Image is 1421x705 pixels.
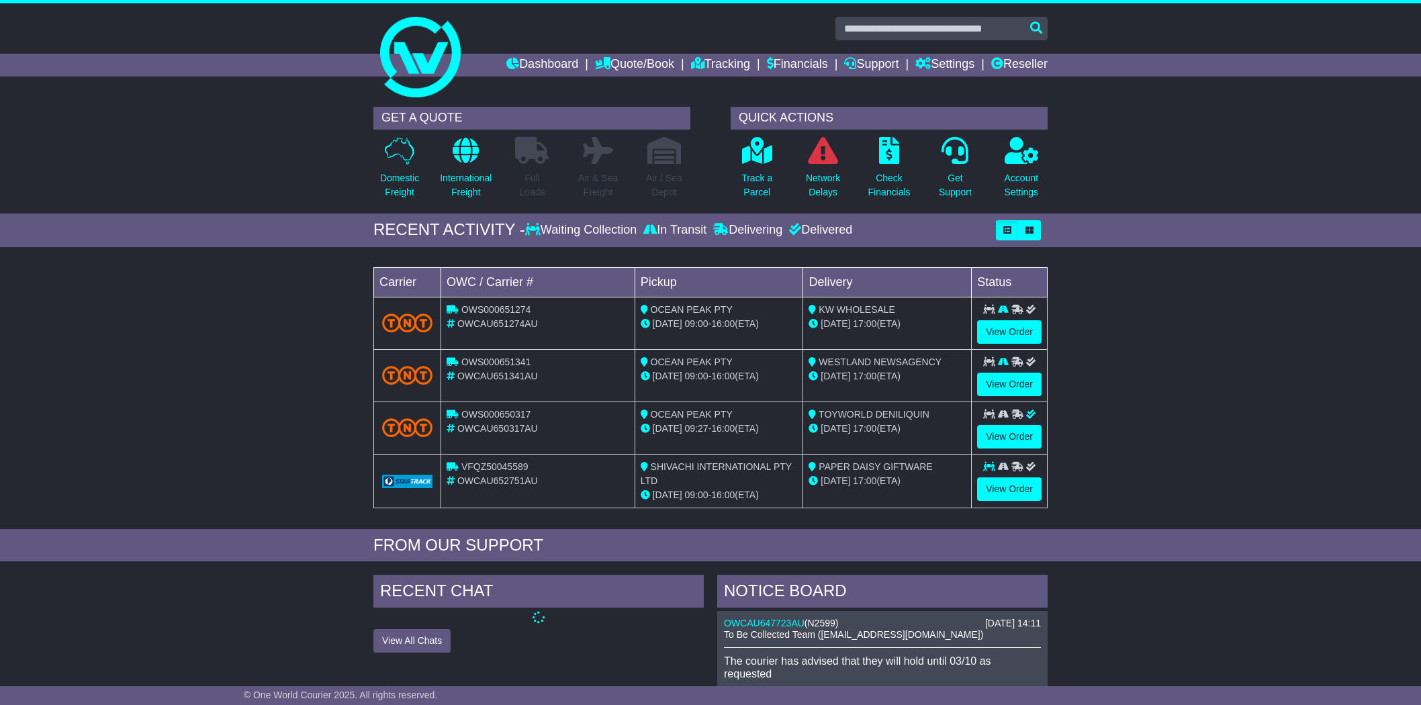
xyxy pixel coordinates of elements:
span: OCEAN PEAK PTY [651,304,733,315]
a: Financials [767,54,828,77]
p: Account Settings [1005,171,1039,199]
a: Settings [915,54,974,77]
a: View Order [977,425,1042,449]
button: View All Chats [373,629,451,653]
p: The courier has advised that they will hold until 03/10 as requested [724,655,1041,680]
img: TNT_Domestic.png [382,366,432,384]
span: OWS000651274 [461,304,531,315]
a: DomesticFreight [379,136,420,207]
span: OWCAU651341AU [457,371,538,381]
span: [DATE] [821,318,850,329]
a: OWCAU647723AU [724,618,805,628]
div: NOTICE BOARD [717,575,1048,611]
span: VFQZ50045589 [461,461,529,472]
a: CheckFinancials [868,136,911,207]
div: - (ETA) [641,488,798,502]
span: PAPER DAISY GIFTWARE [819,461,932,472]
a: View Order [977,320,1042,344]
td: OWC / Carrier # [441,267,635,297]
span: 17:00 [853,475,876,486]
div: Delivered [786,223,852,238]
td: Delivery [803,267,972,297]
span: OCEAN PEAK PTY [651,357,733,367]
span: To Be Collected Team ([EMAIL_ADDRESS][DOMAIN_NAME]) [724,629,983,640]
a: Support [844,54,899,77]
div: Delivering [710,223,786,238]
p: Get Support [939,171,972,199]
div: GET A QUOTE [373,107,690,130]
a: Tracking [691,54,750,77]
span: 09:00 [685,318,708,329]
span: 17:00 [853,318,876,329]
span: OWS000650317 [461,409,531,420]
span: [DATE] [653,423,682,434]
p: Check Financials [868,171,911,199]
img: GetCarrierServiceLogo [382,475,432,488]
span: 09:00 [685,489,708,500]
span: OWCAU652751AU [457,475,538,486]
p: Full Loads [515,171,549,199]
span: [DATE] [821,475,850,486]
a: Quote/Book [595,54,674,77]
a: InternationalFreight [439,136,492,207]
div: QUICK ACTIONS [731,107,1048,130]
span: 16:00 [711,371,735,381]
div: (ETA) [809,317,966,331]
div: FROM OUR SUPPORT [373,536,1048,555]
div: [DATE] 14:11 [985,618,1041,629]
span: OWS000651341 [461,357,531,367]
div: RECENT CHAT [373,575,704,611]
span: [DATE] [653,318,682,329]
span: 16:00 [711,318,735,329]
span: [DATE] [653,489,682,500]
td: Pickup [635,267,803,297]
div: (ETA) [809,422,966,436]
div: - (ETA) [641,369,798,383]
div: Waiting Collection [525,223,640,238]
span: KW WHOLESALE [819,304,895,315]
span: 17:00 [853,371,876,381]
a: AccountSettings [1004,136,1040,207]
span: WESTLAND NEWSAGENCY [819,357,942,367]
p: Air / Sea Depot [646,171,682,199]
span: 16:00 [711,423,735,434]
div: RECENT ACTIVITY - [373,220,525,240]
span: [DATE] [653,371,682,381]
div: In Transit [640,223,710,238]
span: 17:00 [853,423,876,434]
a: Track aParcel [741,136,773,207]
div: (ETA) [809,474,966,488]
span: SHIVACHI INTERNATIONAL PTY LTD [641,461,792,486]
span: N2599 [808,618,835,628]
p: Air & Sea Freight [578,171,618,199]
span: [DATE] [821,423,850,434]
span: TOYWORLD DENILIQUIN [819,409,929,420]
img: TNT_Domestic.png [382,314,432,332]
div: ( ) [724,618,1041,629]
span: 09:00 [685,371,708,381]
span: 16:00 [711,489,735,500]
p: International Freight [440,171,492,199]
td: Status [972,267,1048,297]
a: View Order [977,373,1042,396]
span: 09:27 [685,423,708,434]
a: NetworkDelays [805,136,841,207]
a: Reseller [991,54,1048,77]
span: OCEAN PEAK PTY [651,409,733,420]
p: Track a Parcel [741,171,772,199]
a: View Order [977,477,1042,501]
span: © One World Courier 2025. All rights reserved. [244,690,438,700]
p: Network Delays [806,171,840,199]
div: - (ETA) [641,422,798,436]
img: TNT_Domestic.png [382,418,432,436]
span: OWCAU651274AU [457,318,538,329]
div: - (ETA) [641,317,798,331]
div: (ETA) [809,369,966,383]
p: Domestic Freight [380,171,419,199]
a: GetSupport [938,136,972,207]
td: Carrier [374,267,441,297]
span: [DATE] [821,371,850,381]
a: Dashboard [506,54,578,77]
span: OWCAU650317AU [457,423,538,434]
